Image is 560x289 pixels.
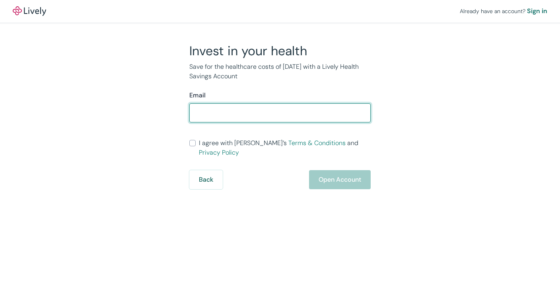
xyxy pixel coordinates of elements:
[13,6,46,16] img: Lively
[288,139,346,147] a: Terms & Conditions
[199,148,239,157] a: Privacy Policy
[199,138,371,157] span: I agree with [PERSON_NAME]’s and
[189,43,371,59] h2: Invest in your health
[189,91,206,100] label: Email
[189,62,371,81] p: Save for the healthcare costs of [DATE] with a Lively Health Savings Account
[13,6,46,16] a: LivelyLively
[189,170,223,189] button: Back
[460,6,547,16] div: Already have an account?
[527,6,547,16] a: Sign in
